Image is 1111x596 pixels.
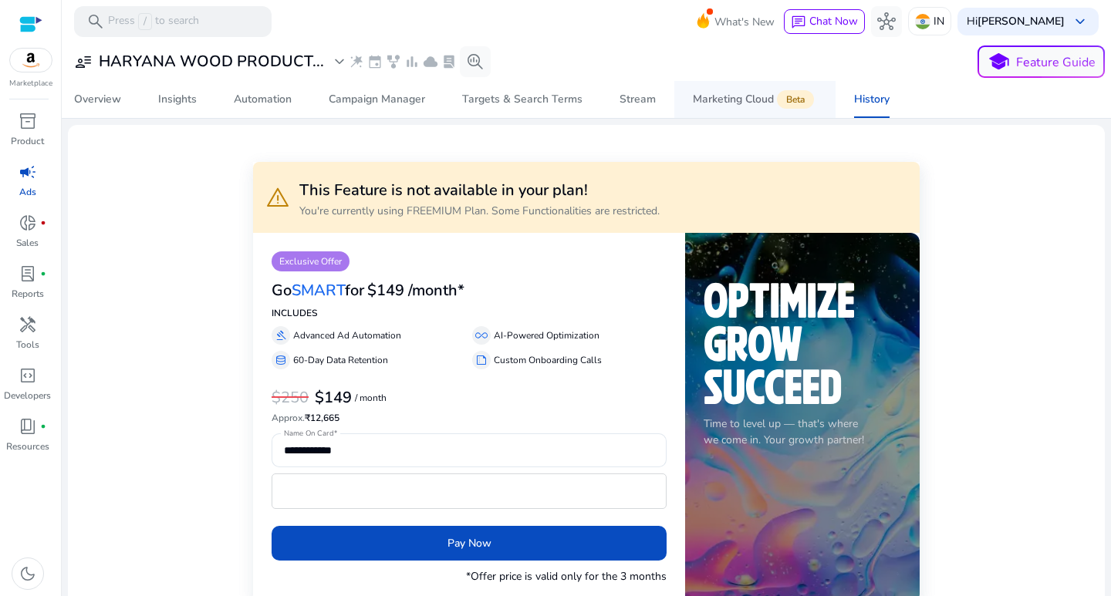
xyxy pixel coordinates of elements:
button: chatChat Now [784,9,865,34]
div: History [854,94,890,105]
p: Sales [16,236,39,250]
p: *Offer price is valid only for the 3 months [466,568,667,584]
span: inventory_2 [19,112,37,130]
div: Targets & Search Terms [462,94,583,105]
button: hub [871,6,902,37]
span: fiber_manual_record [40,423,46,429]
p: Hi [967,16,1065,27]
span: book_4 [19,417,37,436]
h3: HARYANA WOOD PRODUCT... [99,52,324,71]
span: chat [791,15,806,30]
p: Resources [6,439,49,453]
span: wand_stars [349,54,364,69]
p: Feature Guide [1016,53,1096,72]
button: schoolFeature Guide [978,45,1105,78]
span: fiber_manual_record [40,220,46,226]
span: all_inclusive [475,329,488,342]
span: / [138,13,152,30]
p: Time to level up — that's where we come in. Your growth partner! [704,416,901,448]
b: [PERSON_NAME] [978,14,1065,29]
span: gavel [275,329,287,342]
p: Tools [16,338,39,352]
span: campaign [19,163,37,181]
span: expand_more [330,52,349,71]
p: You're currently using FREEMIUM Plan. Some Functionalities are restricted. [299,203,660,219]
h3: $149 /month* [367,281,464,300]
span: event [367,54,383,69]
img: in.svg [915,14,930,29]
p: / month [355,393,387,403]
span: Pay Now [447,535,491,551]
div: Insights [158,94,197,105]
button: Pay Now [272,526,667,561]
h3: Go for [272,281,364,300]
span: school [988,51,1010,73]
span: donut_small [19,214,37,232]
div: Overview [74,94,121,105]
span: lab_profile [441,54,457,69]
div: Stream [620,94,656,105]
h3: $250 [272,389,309,407]
h6: ₹12,665 [272,412,667,423]
p: Press to search [108,13,199,30]
h3: This Feature is not available in your plan! [299,181,660,200]
span: cloud [423,54,438,69]
div: Marketing Cloud [693,93,817,106]
p: Product [11,134,44,148]
img: amazon.svg [10,49,52,72]
span: database [275,354,287,366]
span: summarize [475,354,488,366]
button: search_insights [460,46,491,77]
iframe: Secure card payment input frame [280,476,658,507]
p: AI-Powered Optimization [494,328,599,342]
p: Marketplace [9,78,52,89]
p: Exclusive Offer [272,251,350,271]
span: bar_chart [404,54,420,69]
span: fiber_manual_record [40,271,46,277]
span: SMART [292,280,345,301]
span: Chat Now [809,14,858,29]
span: lab_profile [19,264,37,283]
div: Automation [234,94,292,105]
p: INCLUDES [272,306,667,320]
span: Approx. [272,412,305,424]
span: code_blocks [19,366,37,385]
span: user_attributes [74,52,93,71]
span: keyboard_arrow_down [1071,12,1089,31]
p: Developers [4,389,51,402]
p: Advanced Ad Automation [293,328,401,342]
p: IN [934,8,944,35]
p: Reports [12,287,44,301]
p: 60-Day Data Retention [293,353,388,367]
span: hub [877,12,896,31]
p: Ads [19,185,36,199]
p: Custom Onboarding Calls [494,353,602,367]
b: $149 [315,387,352,408]
div: Campaign Manager [329,94,425,105]
mat-label: Name On Card [284,428,333,439]
span: search_insights [466,52,485,71]
span: dark_mode [19,564,37,583]
span: handyman [19,315,37,334]
span: search [86,12,105,31]
span: warning [265,185,290,210]
span: Beta [777,90,814,109]
span: family_history [386,54,401,69]
span: What's New [714,8,775,35]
